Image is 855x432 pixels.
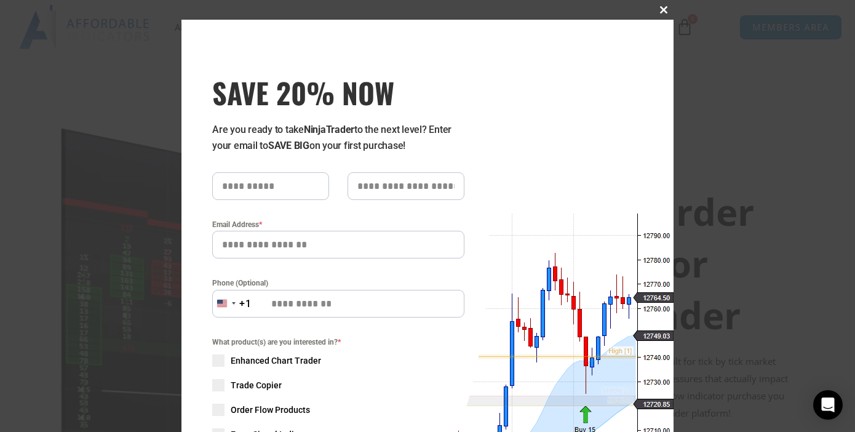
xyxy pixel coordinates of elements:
span: Trade Copier [231,379,282,391]
label: Email Address [212,218,464,231]
span: Enhanced Chart Trader [231,354,321,367]
div: +1 [239,296,252,312]
label: Phone (Optional) [212,277,464,289]
label: Trade Copier [212,379,464,391]
strong: SAVE BIG [268,140,309,151]
span: Order Flow Products [231,404,310,416]
label: Order Flow Products [212,404,464,416]
span: What product(s) are you interested in? [212,336,464,348]
button: Selected country [212,290,252,318]
h3: SAVE 20% NOW [212,75,464,110]
label: Enhanced Chart Trader [212,354,464,367]
div: Open Intercom Messenger [813,390,843,420]
p: Are you ready to take to the next level? Enter your email to on your first purchase! [212,122,464,154]
strong: NinjaTrader [304,124,354,135]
